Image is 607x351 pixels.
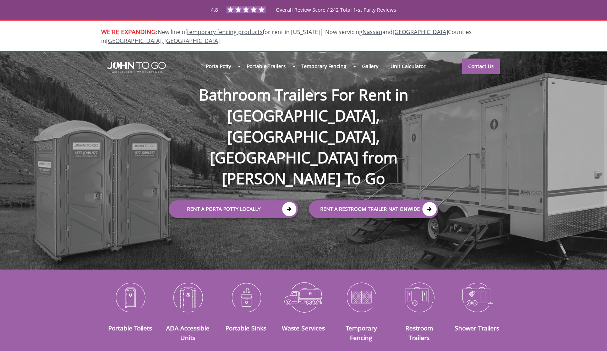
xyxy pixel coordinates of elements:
[162,61,445,189] h1: Bathroom Trailers For Rent in [GEOGRAPHIC_DATA], [GEOGRAPHIC_DATA], [GEOGRAPHIC_DATA] from [PERSO...
[295,59,352,74] a: Temporary Fencing
[579,323,607,351] button: Live Chat
[280,279,327,316] img: Waste-Services-icon_N.png
[211,6,218,13] span: 4.8
[356,59,384,74] a: Gallery
[241,59,291,74] a: Portable Trailers
[346,324,377,341] a: Temporary Fencing
[395,279,443,316] img: Restroom-Trailers-icon_N.png
[276,6,396,27] span: Overall Review Score / 242 Total 1-st Party Reviews
[101,27,158,36] span: WE'RE EXPANDING:
[393,28,448,36] a: [GEOGRAPHIC_DATA]
[453,279,501,316] img: Shower-Trailers-icon_N.png
[225,324,266,332] a: Portable Sinks
[164,279,212,316] img: ADA-Accessible-Units-icon_N.png
[107,62,166,73] img: JOHN to go
[169,201,298,218] a: Rent a Porta Potty Locally
[309,201,438,218] a: rent a RESTROOM TRAILER Nationwide
[462,59,500,74] a: Contact Us
[282,324,325,332] a: Waste Services
[222,279,269,316] img: Portable-Sinks-icon_N.png
[362,28,382,36] a: Nassau
[455,324,499,332] a: Shower Trailers
[187,28,263,36] a: temporary fencing products
[106,37,220,45] a: [GEOGRAPHIC_DATA], [GEOGRAPHIC_DATA]
[338,279,385,316] img: Temporary-Fencing-cion_N.png
[320,27,324,36] span: |
[101,28,472,45] span: New line of for rent in [US_STATE]
[405,324,433,341] a: Restroom Trailers
[101,28,472,45] span: Now servicing and Counties in
[106,279,154,316] img: Portable-Toilets-icon_N.png
[108,324,152,332] a: Portable Toilets
[166,324,209,341] a: ADA Accessible Units
[200,59,237,74] a: Porta Potty
[384,59,432,74] a: Unit Calculator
